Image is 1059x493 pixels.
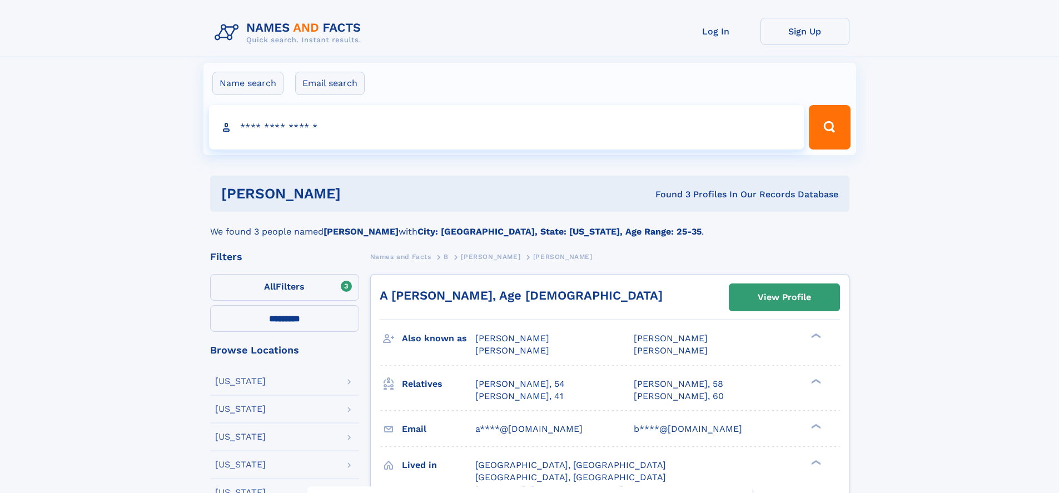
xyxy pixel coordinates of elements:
[370,250,431,263] a: Names and Facts
[210,212,849,238] div: We found 3 people named with .
[402,420,475,439] h3: Email
[634,345,708,356] span: [PERSON_NAME]
[808,377,822,385] div: ❯
[324,226,399,237] b: [PERSON_NAME]
[475,378,565,390] a: [PERSON_NAME], 54
[380,288,663,302] a: A [PERSON_NAME], Age [DEMOGRAPHIC_DATA]
[634,390,724,402] a: [PERSON_NAME], 60
[402,456,475,475] h3: Lived in
[760,18,849,45] a: Sign Up
[215,377,266,386] div: [US_STATE]
[210,345,359,355] div: Browse Locations
[475,345,549,356] span: [PERSON_NAME]
[634,378,723,390] a: [PERSON_NAME], 58
[461,250,520,263] a: [PERSON_NAME]
[210,252,359,262] div: Filters
[672,18,760,45] a: Log In
[808,422,822,430] div: ❯
[809,105,850,150] button: Search Button
[461,253,520,261] span: [PERSON_NAME]
[264,281,276,292] span: All
[402,329,475,348] h3: Also known as
[210,274,359,301] label: Filters
[475,472,666,482] span: [GEOGRAPHIC_DATA], [GEOGRAPHIC_DATA]
[533,253,593,261] span: [PERSON_NAME]
[402,375,475,394] h3: Relatives
[417,226,702,237] b: City: [GEOGRAPHIC_DATA], State: [US_STATE], Age Range: 25-35
[444,250,449,263] a: B
[215,460,266,469] div: [US_STATE]
[444,253,449,261] span: B
[634,333,708,343] span: [PERSON_NAME]
[210,18,370,48] img: Logo Names and Facts
[498,188,838,201] div: Found 3 Profiles In Our Records Database
[215,405,266,414] div: [US_STATE]
[475,333,549,343] span: [PERSON_NAME]
[475,460,666,470] span: [GEOGRAPHIC_DATA], [GEOGRAPHIC_DATA]
[808,459,822,466] div: ❯
[475,390,563,402] a: [PERSON_NAME], 41
[212,72,284,95] label: Name search
[729,284,839,311] a: View Profile
[215,432,266,441] div: [US_STATE]
[209,105,804,150] input: search input
[221,187,498,201] h1: [PERSON_NAME]
[758,285,811,310] div: View Profile
[295,72,365,95] label: Email search
[808,332,822,340] div: ❯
